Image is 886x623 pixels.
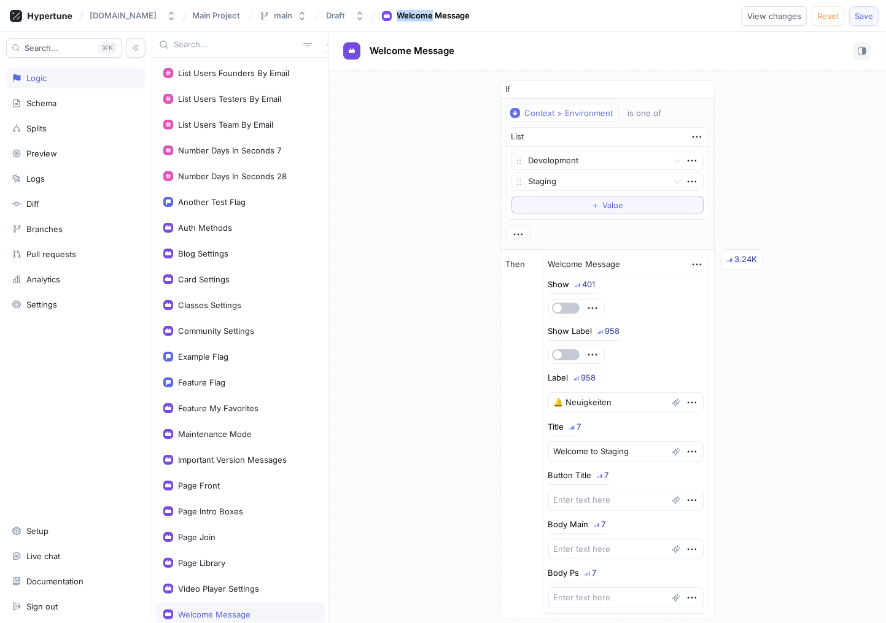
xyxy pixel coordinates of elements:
[511,196,704,214] button: ＋Value
[6,38,122,58] button: Search...K
[178,455,287,465] div: Important Version Messages
[548,327,593,335] div: Show Label
[548,520,589,528] div: Body Main
[178,429,252,439] div: Maintenance Mode
[178,403,258,413] div: Feature My Favorites
[581,374,596,382] div: 958
[26,149,57,158] div: Preview
[591,201,599,209] span: ＋
[6,571,146,592] a: Documentation
[548,374,569,382] div: Label
[178,377,225,387] div: Feature Flag
[178,249,228,258] div: Blog Settings
[26,98,56,108] div: Schema
[26,274,60,284] div: Analytics
[26,551,60,561] div: Live chat
[525,108,613,118] div: Context > Environment
[178,120,273,130] div: List Users Team By Email
[25,44,58,52] span: Search...
[548,423,564,431] div: Title
[26,576,84,586] div: Documentation
[548,471,592,479] div: Button Title
[370,46,454,56] span: Welcome Message
[849,6,879,26] button: Save
[26,602,58,611] div: Sign out
[178,94,281,104] div: List Users Testers By Email
[98,42,117,54] div: K
[602,520,606,528] div: 7
[506,104,619,122] button: Context > Environment
[178,326,254,336] div: Community Settings
[506,83,511,96] p: If
[26,73,47,83] div: Logic
[90,10,157,21] div: [DOMAIN_NAME]
[583,281,596,288] div: 401
[178,532,216,542] div: Page Join
[178,481,220,490] div: Page Front
[548,281,570,288] div: Show
[174,39,298,51] input: Search...
[548,392,704,413] textarea: 🔔 Neuigkeiten
[85,6,181,26] button: [DOMAIN_NAME]
[397,10,470,22] div: Welcome Message
[178,609,251,619] div: Welcome Message
[548,441,704,462] textarea: Welcome to Staging
[605,471,609,479] div: 7
[178,68,289,78] div: List Users Founders By Email
[26,224,63,234] div: Branches
[812,6,844,26] button: Reset
[178,223,232,233] div: Auth Methods
[26,249,76,259] div: Pull requests
[26,300,57,309] div: Settings
[602,201,623,209] span: Value
[178,300,241,310] div: Classes Settings
[321,6,370,26] button: Draft
[623,104,680,122] button: is one of
[26,199,39,209] div: Diff
[178,197,246,207] div: Another Test Flag
[178,558,225,568] div: Page Library
[742,6,807,26] button: View changes
[735,253,758,266] div: 3.24K
[178,145,281,155] div: Number Days In Seconds 7
[511,131,524,143] div: List
[26,123,47,133] div: Splits
[593,569,597,577] div: 7
[548,569,580,577] div: Body Ps
[178,171,287,181] div: Number Days In Seconds 28
[178,506,243,516] div: Page Intro Boxes
[605,327,620,335] div: 958
[178,584,259,594] div: Video Player Settings
[326,10,345,21] div: Draft
[577,423,581,431] div: 7
[274,10,292,21] div: main
[254,6,312,26] button: main
[178,274,230,284] div: Card Settings
[817,12,839,20] span: Reset
[192,11,240,20] span: Main Project
[628,108,662,118] div: is one of
[506,258,526,271] p: Then
[26,526,49,536] div: Setup
[548,258,621,271] div: Welcome Message
[178,352,228,362] div: Example Flag
[855,12,873,20] span: Save
[747,12,801,20] span: View changes
[26,174,45,184] div: Logs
